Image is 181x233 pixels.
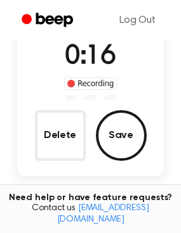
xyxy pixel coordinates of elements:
[107,5,168,35] a: Log Out
[57,204,149,224] a: [EMAIL_ADDRESS][DOMAIN_NAME]
[8,203,173,225] span: Contact us
[13,8,84,33] a: Beep
[64,77,117,90] div: Recording
[65,44,116,70] span: 0:16
[35,110,86,161] button: Delete Audio Record
[96,110,147,161] button: Save Audio Record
